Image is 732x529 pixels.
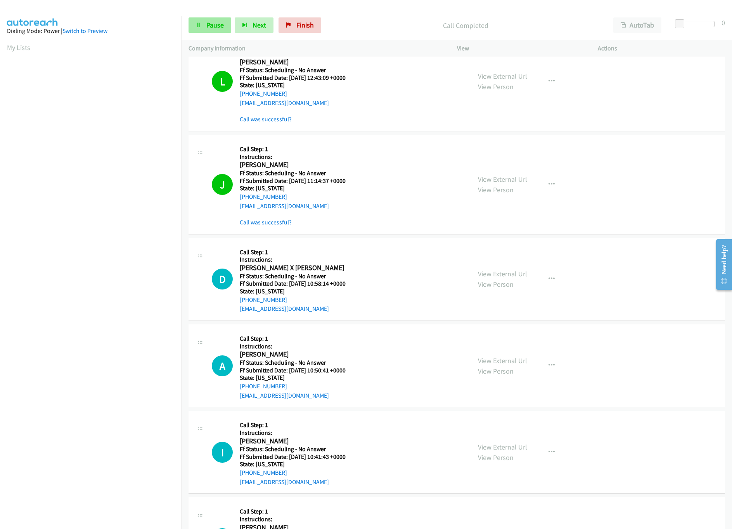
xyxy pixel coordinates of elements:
h5: Ff Status: Scheduling - No Answer [240,445,346,453]
h5: State: [US_STATE] [240,81,346,89]
h5: Ff Status: Scheduling - No Answer [240,66,346,74]
a: View Person [478,185,514,194]
h5: Instructions: [240,256,346,264]
a: [PHONE_NUMBER] [240,296,287,303]
div: Delay between calls (in seconds) [679,21,715,27]
button: AutoTab [613,17,661,33]
a: Call was successful? [240,115,292,123]
a: [EMAIL_ADDRESS][DOMAIN_NAME] [240,392,329,399]
h1: J [212,174,233,195]
a: [PHONE_NUMBER] [240,193,287,200]
h5: State: [US_STATE] [240,184,346,192]
h5: Ff Status: Scheduling - No Answer [240,272,346,280]
a: My Lists [7,43,30,52]
a: View External Url [478,356,527,365]
iframe: Dialpad [7,60,182,428]
h5: Ff Submitted Date: [DATE] 10:58:14 +0000 [240,280,346,288]
a: Switch to Preview [62,27,107,34]
button: Next [235,17,273,33]
h2: [PERSON_NAME] [240,160,346,169]
a: View Person [478,82,514,91]
a: View Person [478,280,514,289]
div: 0 [722,17,725,28]
h5: Ff Submitted Date: [DATE] 10:50:41 +0000 [240,367,346,374]
h5: Instructions: [240,343,346,350]
a: View External Url [478,72,527,81]
h5: Instructions: [240,515,346,523]
p: View [457,44,584,53]
h5: State: [US_STATE] [240,288,346,295]
div: The call is yet to be attempted [212,355,233,376]
iframe: Resource Center [710,234,732,295]
a: [EMAIL_ADDRESS][DOMAIN_NAME] [240,305,329,312]
div: The call is yet to be attempted [212,442,233,463]
a: [PHONE_NUMBER] [240,383,287,390]
a: View Person [478,453,514,462]
h5: Call Step: 1 [240,508,346,515]
a: Call was successful? [240,219,292,226]
div: Dialing Mode: Power | [7,26,175,36]
h5: Call Step: 1 [240,248,346,256]
h2: [PERSON_NAME] [240,58,346,67]
p: Company Information [189,44,443,53]
p: Call Completed [332,20,599,31]
h5: Call Step: 1 [240,421,346,429]
a: View External Url [478,175,527,184]
h1: A [212,355,233,376]
a: [EMAIL_ADDRESS][DOMAIN_NAME] [240,478,329,486]
a: View External Url [478,269,527,278]
h2: [PERSON_NAME] [240,437,346,446]
h5: Ff Status: Scheduling - No Answer [240,169,346,177]
span: Finish [296,21,314,29]
span: Pause [206,21,224,29]
a: Pause [189,17,231,33]
h1: D [212,269,233,289]
a: [PHONE_NUMBER] [240,469,287,476]
a: [EMAIL_ADDRESS][DOMAIN_NAME] [240,99,329,107]
h5: Ff Submitted Date: [DATE] 11:14:37 +0000 [240,177,346,185]
h2: [PERSON_NAME] [240,350,346,359]
h1: I [212,442,233,463]
h5: Call Step: 1 [240,145,346,153]
h5: State: [US_STATE] [240,374,346,382]
h5: Instructions: [240,153,346,161]
h5: Call Step: 1 [240,335,346,343]
div: The call is yet to be attempted [212,269,233,289]
a: View External Url [478,443,527,451]
h5: Ff Submitted Date: [DATE] 12:43:09 +0000 [240,74,346,82]
h5: Instructions: [240,429,346,437]
h5: State: [US_STATE] [240,460,346,468]
h2: [PERSON_NAME] X [PERSON_NAME] [240,264,346,272]
a: View Person [478,367,514,376]
h5: Ff Status: Scheduling - No Answer [240,359,346,367]
span: Next [253,21,266,29]
a: Finish [279,17,321,33]
h1: L [212,71,233,92]
h5: Ff Submitted Date: [DATE] 10:41:43 +0000 [240,453,346,461]
a: [EMAIL_ADDRESS][DOMAIN_NAME] [240,202,329,210]
a: [PHONE_NUMBER] [240,90,287,97]
p: Actions [598,44,725,53]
